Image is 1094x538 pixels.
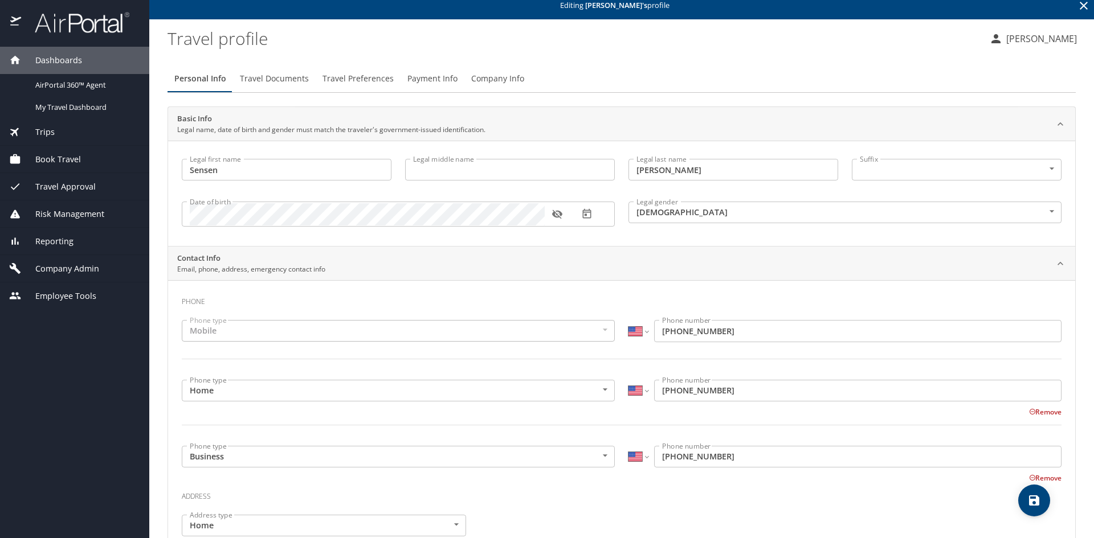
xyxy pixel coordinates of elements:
img: airportal-logo.png [22,11,129,34]
button: Remove [1029,407,1062,417]
h3: Address [182,484,1062,503]
span: Dashboards [21,54,82,67]
span: Risk Management [21,208,104,220]
span: Payment Info [407,72,458,86]
h1: Travel profile [168,20,980,56]
div: Home [182,380,615,401]
span: Travel Preferences [323,72,394,86]
span: Travel Approval [21,180,96,193]
h2: Contact Info [177,253,325,264]
span: Company Admin [21,262,99,275]
span: My Travel Dashboard [35,102,136,113]
button: [PERSON_NAME] [985,28,1081,49]
button: save [1018,484,1050,516]
span: Company Info [471,72,524,86]
div: Mobile [182,320,615,342]
div: Contact InfoEmail, phone, address, emergency contact info [168,247,1075,281]
p: Email, phone, address, emergency contact info [177,264,325,274]
p: [PERSON_NAME] [1003,32,1077,46]
div: Profile [168,65,1076,92]
div: Basic InfoLegal name, date of birth and gender must match the traveler's government-issued identi... [168,107,1075,141]
p: Legal name, date of birth and gender must match the traveler's government-issued identification. [177,125,485,135]
span: Personal Info [174,72,226,86]
div: Basic InfoLegal name, date of birth and gender must match the traveler's government-issued identi... [168,141,1075,246]
span: Book Travel [21,153,81,166]
span: Trips [21,126,55,138]
h2: Basic Info [177,113,485,125]
button: Remove [1029,473,1062,483]
div: Business [182,446,615,467]
span: Travel Documents [240,72,309,86]
div: ​ [852,159,1062,180]
img: icon-airportal.png [10,11,22,34]
span: Reporting [21,235,74,248]
span: AirPortal 360™ Agent [35,80,136,91]
p: Editing profile [153,2,1091,9]
div: Home [182,515,466,536]
span: Employee Tools [21,290,96,302]
div: [DEMOGRAPHIC_DATA] [628,202,1062,223]
h3: Phone [182,289,1062,309]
